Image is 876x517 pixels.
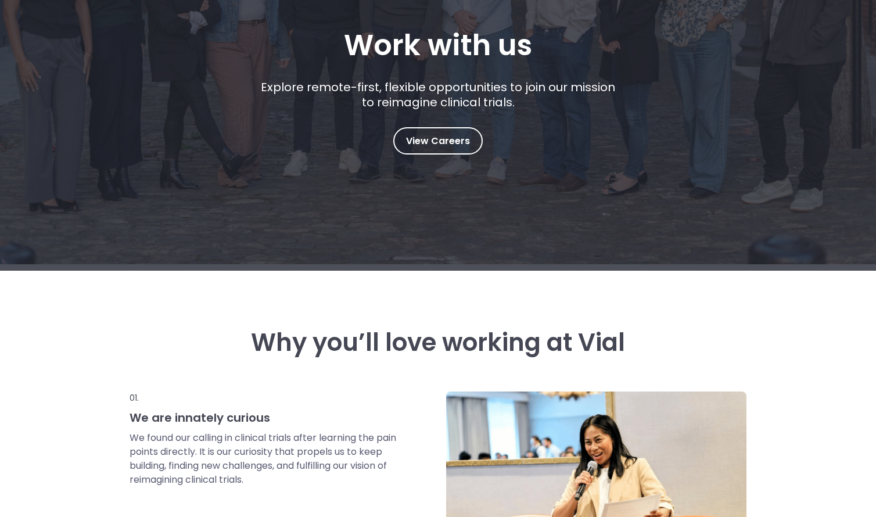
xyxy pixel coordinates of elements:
h3: Why you’ll love working at Vial [130,329,746,357]
h1: Work with us [344,28,532,62]
p: We found our calling in clinical trials after learning the pain points directly. It is our curios... [130,431,398,487]
span: View Careers [406,134,470,149]
h3: We are innately curious [130,410,398,425]
p: Explore remote-first, flexible opportunities to join our mission to reimagine clinical trials. [257,80,620,110]
a: View Careers [393,127,483,155]
p: 01. [130,392,398,404]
